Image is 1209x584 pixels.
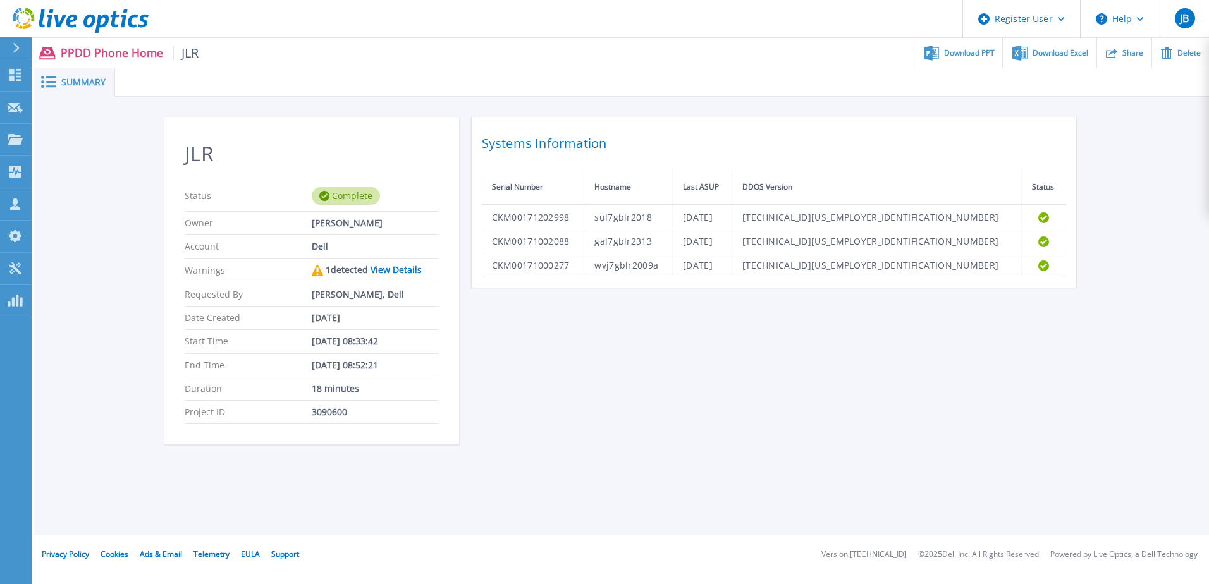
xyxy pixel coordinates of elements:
div: Dell [312,241,439,252]
span: Delete [1177,49,1201,57]
a: Ads & Email [140,549,182,559]
th: DDOS Version [732,170,1021,205]
h2: Systems Information [482,132,1066,155]
td: [TECHNICAL_ID][US_EMPLOYER_IDENTIFICATION_NUMBER] [732,253,1021,277]
div: [DATE] 08:33:42 [312,336,439,346]
p: Date Created [185,313,312,323]
a: View Details [371,264,422,276]
div: Complete [312,187,380,205]
td: [DATE] [673,253,732,277]
td: wvj7gblr2009a [584,253,673,277]
div: 18 minutes [312,384,439,394]
p: Owner [185,218,312,228]
div: [PERSON_NAME], Dell [312,289,439,300]
a: Support [271,549,299,559]
td: CKM00171000277 [482,253,584,277]
div: [DATE] 08:52:21 [312,360,439,370]
p: Account [185,241,312,252]
p: Status [185,187,312,205]
span: Download Excel [1033,49,1088,57]
p: Start Time [185,336,312,346]
div: [PERSON_NAME] [312,218,439,228]
div: [DATE] [312,313,439,323]
h2: JLR [185,142,439,166]
a: EULA [241,549,260,559]
span: Share [1122,49,1143,57]
p: Warnings [185,265,312,276]
td: sul7gblr2018 [584,205,673,229]
th: Serial Number [482,170,584,205]
li: Version: [TECHNICAL_ID] [821,551,907,559]
p: End Time [185,360,312,370]
div: 3090600 [312,407,439,417]
td: gal7gblr2313 [584,229,673,253]
td: CKM00171202998 [482,205,584,229]
p: PPDD Phone Home [61,46,199,60]
p: Project ID [185,407,312,417]
td: [DATE] [673,205,732,229]
span: JLR [173,46,199,60]
span: Summary [61,78,106,87]
td: [DATE] [673,229,732,253]
li: Powered by Live Optics, a Dell Technology [1050,551,1198,559]
span: JB [1180,13,1189,23]
td: [TECHNICAL_ID][US_EMPLOYER_IDENTIFICATION_NUMBER] [732,229,1021,253]
th: Hostname [584,170,673,205]
a: Cookies [101,549,128,559]
span: Download PPT [944,49,995,57]
div: 1 detected [312,265,439,276]
p: Requested By [185,289,312,300]
th: Status [1021,170,1066,205]
a: Privacy Policy [42,549,89,559]
li: © 2025 Dell Inc. All Rights Reserved [918,551,1039,559]
a: Telemetry [193,549,230,559]
td: CKM00171002088 [482,229,584,253]
td: [TECHNICAL_ID][US_EMPLOYER_IDENTIFICATION_NUMBER] [732,205,1021,229]
p: Duration [185,384,312,394]
th: Last ASUP [673,170,732,205]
